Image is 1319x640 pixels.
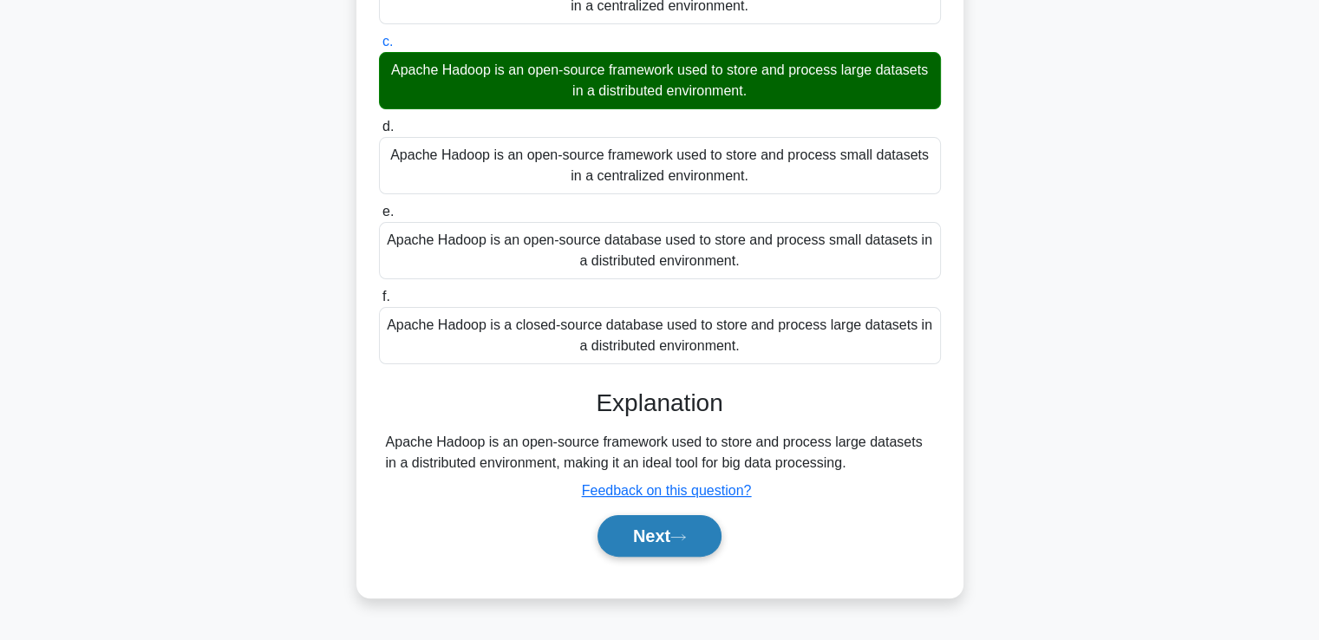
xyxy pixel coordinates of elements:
[382,34,393,49] span: c.
[582,483,752,498] a: Feedback on this question?
[382,204,394,219] span: e.
[379,307,941,364] div: Apache Hadoop is a closed-source database used to store and process large datasets in a distribut...
[379,222,941,279] div: Apache Hadoop is an open-source database used to store and process small datasets in a distribute...
[382,119,394,134] span: d.
[389,389,930,418] h3: Explanation
[382,289,390,304] span: f.
[386,432,934,473] div: Apache Hadoop is an open-source framework used to store and process large datasets in a distribut...
[379,52,941,109] div: Apache Hadoop is an open-source framework used to store and process large datasets in a distribut...
[379,137,941,194] div: Apache Hadoop is an open-source framework used to store and process small datasets in a centraliz...
[597,515,722,557] button: Next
